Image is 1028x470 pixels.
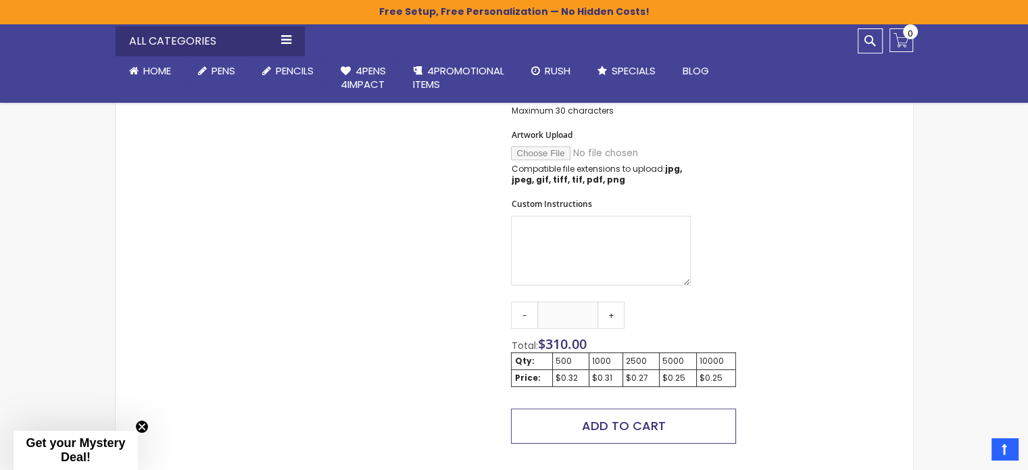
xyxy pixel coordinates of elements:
[511,408,735,444] button: Add to Cart
[143,64,171,78] span: Home
[511,339,537,352] span: Total:
[662,373,693,383] div: $0.25
[514,355,534,367] strong: Qty:
[14,431,138,470] div: Get your Mystery Deal!Close teaser
[511,129,572,141] span: Artwork Upload
[669,56,723,86] a: Blog
[511,105,691,116] p: Maximum 30 characters
[662,356,693,367] div: 5000
[584,56,669,86] a: Specials
[399,56,518,100] a: 4PROMOTIONALITEMS
[582,417,666,434] span: Add to Cart
[185,56,249,86] a: Pens
[327,56,399,100] a: 4Pens4impact
[908,27,913,40] span: 0
[700,373,733,383] div: $0.25
[518,56,584,86] a: Rush
[889,28,913,52] a: 0
[116,56,185,86] a: Home
[626,373,656,383] div: $0.27
[135,420,149,433] button: Close teaser
[413,64,504,91] span: 4PROMOTIONAL ITEMS
[626,356,656,367] div: 2500
[511,164,691,185] p: Compatible file extensions to upload:
[916,433,1028,470] iframe: Google Customer Reviews
[212,64,235,78] span: Pens
[683,64,709,78] span: Blog
[597,302,625,329] a: +
[592,356,620,367] div: 1000
[341,64,386,91] span: 4Pens 4impact
[116,26,305,56] div: All Categories
[537,335,586,353] span: $
[276,64,314,78] span: Pencils
[511,163,681,185] strong: jpg, jpeg, gif, tiff, tif, pdf, png
[545,335,586,353] span: 310.00
[249,56,327,86] a: Pencils
[26,436,125,464] span: Get your Mystery Deal!
[612,64,656,78] span: Specials
[556,373,586,383] div: $0.32
[556,356,586,367] div: 500
[700,356,733,367] div: 10000
[514,372,540,383] strong: Price:
[592,373,620,383] div: $0.31
[511,198,591,210] span: Custom Instructions
[511,302,538,329] a: -
[545,64,570,78] span: Rush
